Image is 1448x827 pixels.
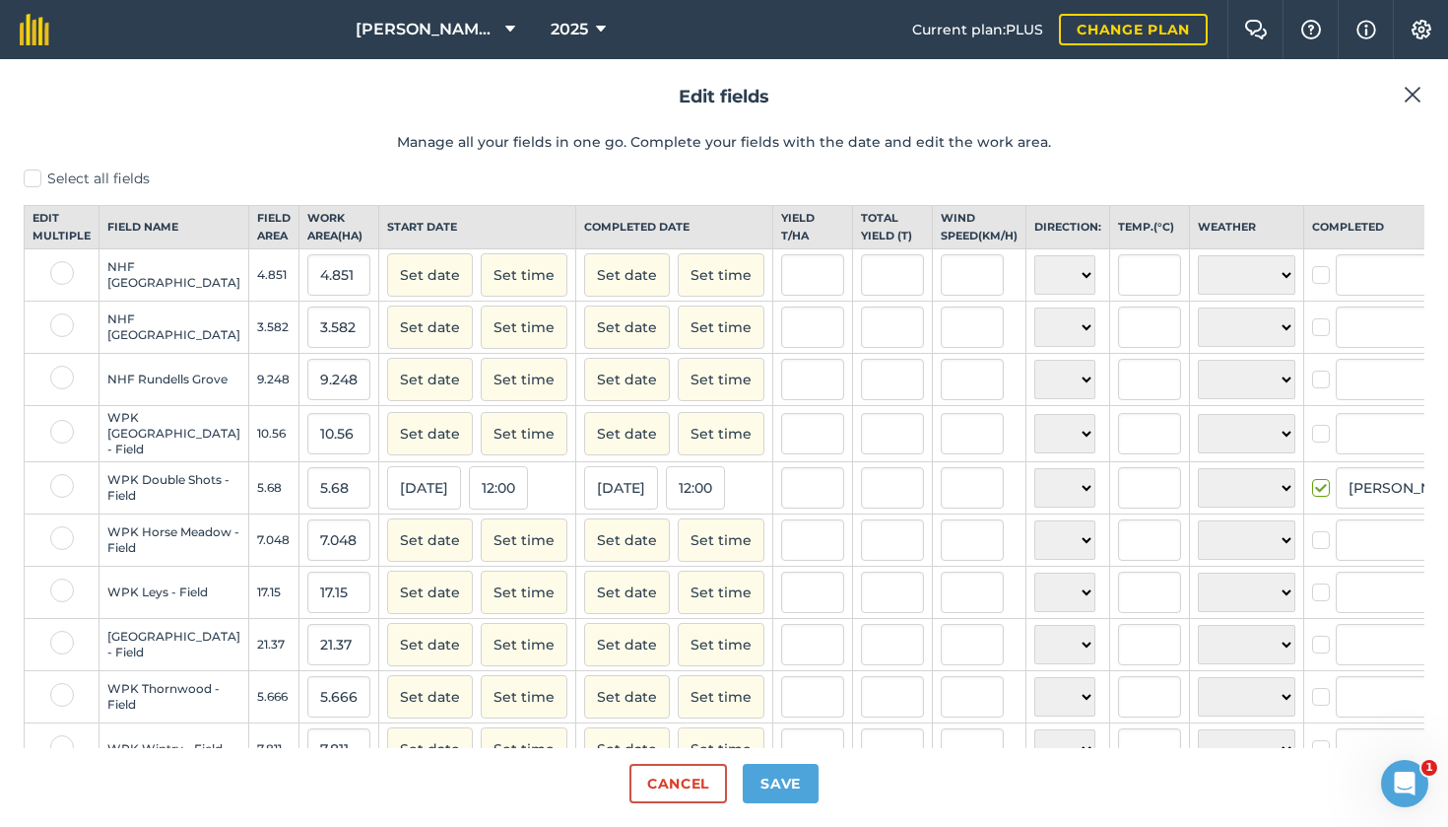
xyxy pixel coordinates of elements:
th: Work area ( Ha ) [299,206,379,249]
td: [GEOGRAPHIC_DATA] - Field [99,619,249,671]
td: WPK Thornwood - Field [99,671,249,724]
img: A question mark icon [1299,20,1323,39]
td: 21.37 [249,619,299,671]
button: Set date [387,727,473,771]
button: Set time [678,675,764,719]
th: Temp. ( ° C ) [1110,206,1190,249]
img: svg+xml;base64,PHN2ZyB4bWxucz0iaHR0cDovL3d3dy53My5vcmcvMjAwMC9zdmciIHdpZHRoPSIxNyIgaGVpZ2h0PSIxNy... [1356,18,1376,41]
td: NHF Rundells Grove [99,354,249,406]
button: Set date [584,623,670,666]
td: 17.15 [249,567,299,619]
button: Set time [678,571,764,614]
td: WPK [GEOGRAPHIC_DATA] - Field [99,406,249,462]
th: Completed date [576,206,773,249]
button: Set time [678,412,764,455]
th: Weather [1190,206,1304,249]
p: Manage all your fields in one go. Complete your fields with the date and edit the work area. [24,131,1424,153]
button: Set date [387,518,473,562]
td: 3.582 [249,302,299,354]
th: Field Area [249,206,299,249]
button: Set date [584,253,670,297]
button: Set date [584,675,670,719]
button: [DATE] [584,466,658,510]
h2: Edit fields [24,83,1424,111]
td: 9.248 [249,354,299,406]
button: 12:00 [469,466,528,510]
img: A cog icon [1410,20,1433,39]
button: Set time [481,518,567,562]
button: Set date [584,358,670,401]
a: Change plan [1059,14,1208,45]
button: Set time [481,306,567,349]
button: Set time [678,253,764,297]
td: 10.56 [249,406,299,462]
button: 12:00 [666,466,725,510]
button: Set date [584,306,670,349]
th: Wind speed ( km/h ) [933,206,1026,249]
button: Set time [481,253,567,297]
button: Set time [678,358,764,401]
button: Set date [387,571,473,614]
button: Set time [481,412,567,455]
td: WPK Wintry - Field [99,724,249,776]
button: Set time [481,675,567,719]
iframe: Intercom live chat [1381,760,1428,807]
td: WPK Double Shots - Field [99,462,249,515]
button: [DATE] [387,466,461,510]
button: Cancel [629,764,727,803]
button: Set date [387,675,473,719]
th: Total yield ( t ) [853,206,933,249]
button: Set time [481,727,567,771]
button: Set date [584,727,670,771]
th: Edit multiple [25,206,99,249]
button: Set date [387,623,473,666]
td: NHF [GEOGRAPHIC_DATA] [99,302,249,354]
button: Set date [387,358,473,401]
td: 7.048 [249,515,299,567]
button: Set date [387,412,473,455]
th: Field name [99,206,249,249]
button: Set date [387,306,473,349]
button: Set date [584,518,670,562]
th: Direction: [1026,206,1110,249]
label: Select all fields [24,169,1424,189]
th: Yield t / Ha [773,206,853,249]
td: NHF [GEOGRAPHIC_DATA] [99,249,249,302]
td: 5.666 [249,671,299,724]
span: Current plan : PLUS [912,19,1043,40]
button: Set date [584,571,670,614]
button: Set time [481,623,567,666]
span: 1 [1421,760,1437,776]
img: fieldmargin Logo [20,14,49,45]
button: Set time [678,623,764,666]
span: [PERSON_NAME] Hayleys Partnership [356,18,497,41]
img: svg+xml;base64,PHN2ZyB4bWxucz0iaHR0cDovL3d3dy53My5vcmcvMjAwMC9zdmciIHdpZHRoPSIyMiIgaGVpZ2h0PSIzMC... [1404,83,1421,106]
button: Set date [387,253,473,297]
td: 5.68 [249,462,299,515]
th: Start date [379,206,576,249]
td: 4.851 [249,249,299,302]
button: Set time [481,571,567,614]
td: 7.811 [249,724,299,776]
button: Set time [678,518,764,562]
td: WPK Horse Meadow - Field [99,515,249,567]
button: Set time [678,727,764,771]
button: Save [743,764,819,803]
button: Set time [678,306,764,349]
span: 2025 [551,18,588,41]
td: WPK Leys - Field [99,567,249,619]
img: Two speech bubbles overlapping with the left bubble in the forefront [1244,20,1268,39]
button: Set date [584,412,670,455]
button: Set time [481,358,567,401]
